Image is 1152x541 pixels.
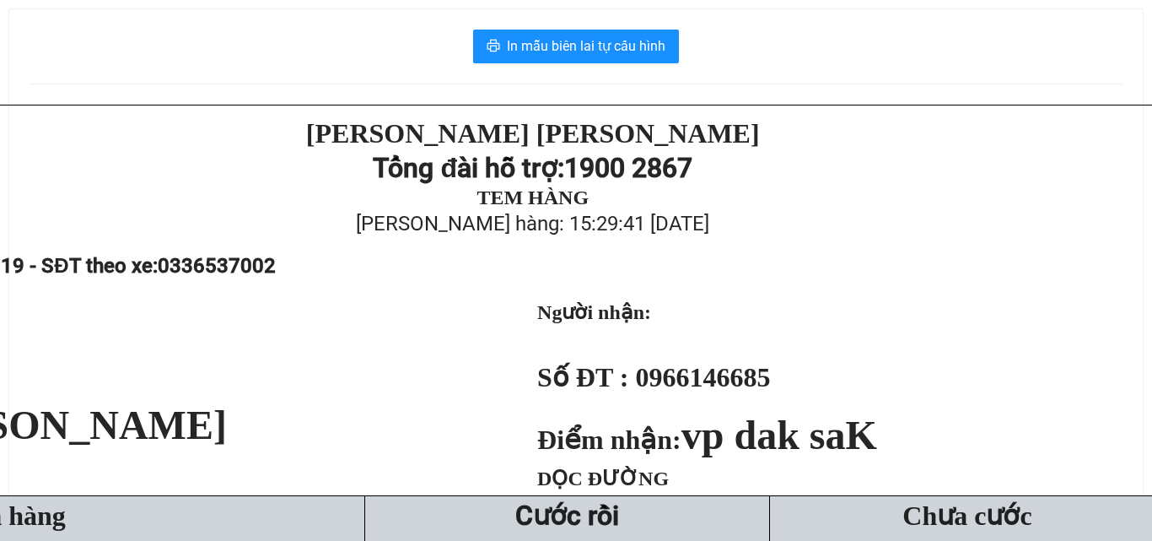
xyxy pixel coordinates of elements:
button: printerIn mẫu biên lai tự cấu hình [473,30,679,63]
span: vp dak saK [681,413,877,457]
span: 0336537002 [158,254,276,278]
strong: Tổng đài hỗ trợ: [373,152,564,184]
span: DỌC ĐƯỜNG [537,468,669,490]
strong: 1900 2867 [564,152,692,184]
strong: Cước rồi [515,500,619,532]
span: printer [487,39,500,55]
strong: TEM HÀNG [476,187,589,208]
span: In mẫu biên lai tự cấu hình [507,35,665,57]
strong: [PERSON_NAME] [PERSON_NAME] [306,118,760,149]
span: 0966146685 [635,362,770,392]
strong: Người nhận: [537,301,651,323]
strong: Điểm nhận: [537,425,877,455]
span: Chưa cước [902,500,1031,531]
span: [PERSON_NAME] hàng: 15:29:41 [DATE] [356,212,709,235]
strong: Số ĐT : [537,362,628,392]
